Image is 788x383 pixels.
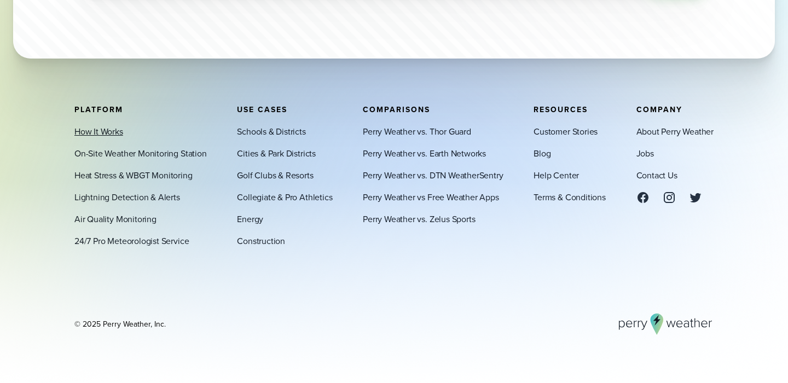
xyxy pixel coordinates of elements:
[237,190,332,204] a: Collegiate & Pro Athletics
[636,169,677,182] a: Contact Us
[237,212,263,225] a: Energy
[74,125,123,138] a: How It Works
[363,147,486,160] a: Perry Weather vs. Earth Networks
[534,169,579,182] a: Help Center
[74,103,123,115] span: Platform
[534,147,551,160] a: Blog
[363,125,471,138] a: Perry Weather vs. Thor Guard
[74,212,157,225] a: Air Quality Monitoring
[74,147,207,160] a: On-Site Weather Monitoring Station
[636,125,714,138] a: About Perry Weather
[74,318,166,329] div: © 2025 Perry Weather, Inc.
[237,169,313,182] a: Golf Clubs & Resorts
[237,147,316,160] a: Cities & Park Districts
[534,190,606,204] a: Terms & Conditions
[363,169,503,182] a: Perry Weather vs. DTN WeatherSentry
[237,234,285,247] a: Construction
[363,212,475,225] a: Perry Weather vs. Zelus Sports
[636,103,682,115] span: Company
[534,103,588,115] span: Resources
[74,190,180,204] a: Lightning Detection & Alerts
[534,125,598,138] a: Customer Stories
[74,234,189,247] a: 24/7 Pro Meteorologist Service
[363,190,499,204] a: Perry Weather vs Free Weather Apps
[363,103,430,115] span: Comparisons
[237,125,305,138] a: Schools & Districts
[636,147,654,160] a: Jobs
[237,103,287,115] span: Use Cases
[74,169,193,182] a: Heat Stress & WBGT Monitoring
